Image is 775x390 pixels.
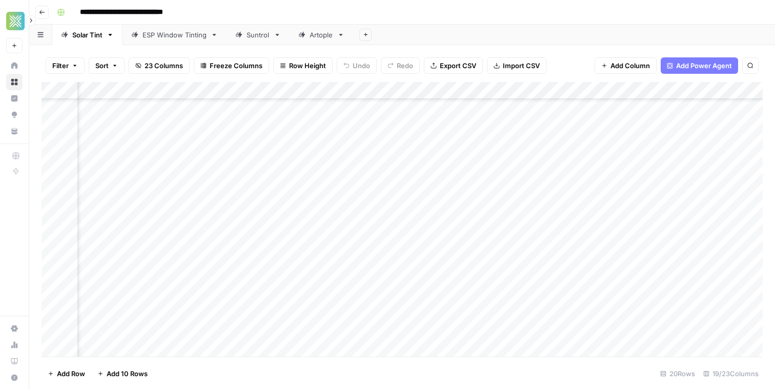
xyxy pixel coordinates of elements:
a: Insights [6,90,23,107]
span: Add Column [610,60,650,71]
button: Export CSV [424,57,483,74]
button: Add 10 Rows [91,365,154,382]
button: Add Power Agent [661,57,738,74]
a: Opportunities [6,107,23,123]
button: Row Height [273,57,333,74]
a: Artople [290,25,353,45]
button: Freeze Columns [194,57,269,74]
span: Import CSV [503,60,540,71]
a: ESP Window Tinting [123,25,227,45]
span: Add Power Agent [676,60,732,71]
div: 19/23 Columns [699,365,763,382]
button: Sort [89,57,125,74]
button: 23 Columns [129,57,190,74]
button: Workspace: Xponent21 [6,8,23,34]
a: Solar Tint [52,25,123,45]
span: Add Row [57,368,85,379]
span: Export CSV [440,60,476,71]
button: Redo [381,57,420,74]
div: Solar Tint [72,30,103,40]
span: 23 Columns [145,60,183,71]
span: Freeze Columns [210,60,262,71]
span: Add 10 Rows [107,368,148,379]
button: Filter [46,57,85,74]
button: Add Column [595,57,657,74]
button: Add Row [42,365,91,382]
div: Artople [310,30,333,40]
img: Xponent21 Logo [6,12,25,30]
div: ESP Window Tinting [142,30,207,40]
button: Help + Support [6,370,23,386]
a: Settings [6,320,23,337]
div: Suntrol [247,30,270,40]
a: Browse [6,74,23,90]
button: Import CSV [487,57,546,74]
button: Undo [337,57,377,74]
a: Home [6,57,23,74]
span: Redo [397,60,413,71]
a: Your Data [6,123,23,139]
span: Row Height [289,60,326,71]
a: Suntrol [227,25,290,45]
a: Learning Hub [6,353,23,370]
a: Usage [6,337,23,353]
span: Sort [95,60,109,71]
div: 20 Rows [656,365,699,382]
span: Undo [353,60,370,71]
span: Filter [52,60,69,71]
